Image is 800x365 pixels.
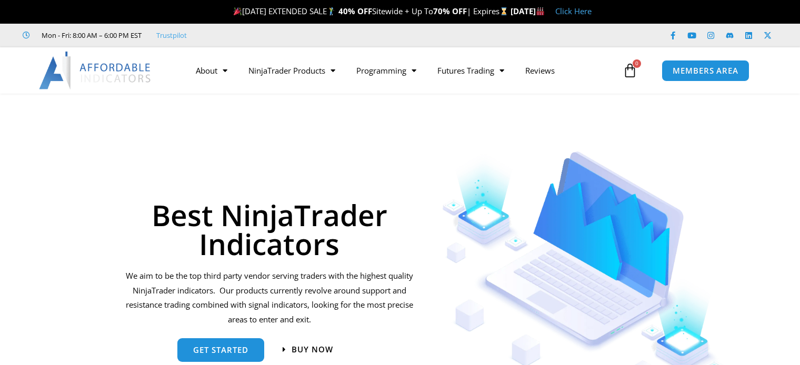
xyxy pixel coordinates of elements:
span: get started [193,346,248,354]
a: MEMBERS AREA [662,60,749,82]
a: Futures Trading [427,58,515,83]
span: MEMBERS AREA [673,67,738,75]
img: 🎉 [234,7,242,15]
h1: Best NinjaTrader Indicators [124,200,415,258]
img: 🏌️‍♂️ [327,7,335,15]
strong: 40% OFF [338,6,372,16]
span: Mon - Fri: 8:00 AM – 6:00 PM EST [39,29,142,42]
img: 🏭 [536,7,544,15]
a: Click Here [555,6,592,16]
a: Reviews [515,58,565,83]
a: NinjaTrader Products [238,58,346,83]
a: About [185,58,238,83]
a: Trustpilot [156,29,187,42]
span: [DATE] EXTENDED SALE Sitewide + Up To | Expires [231,6,510,16]
a: get started [177,338,264,362]
img: ⌛ [500,7,508,15]
span: 0 [633,59,641,68]
img: LogoAI | Affordable Indicators – NinjaTrader [39,52,152,89]
span: Buy now [292,346,333,353]
a: Buy now [283,346,333,353]
nav: Menu [185,58,621,83]
a: Programming [346,58,427,83]
a: 0 [607,55,653,86]
strong: [DATE] [511,6,545,16]
strong: 70% OFF [433,6,467,16]
p: We aim to be the top third party vendor serving traders with the highest quality NinjaTrader indi... [124,269,415,327]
